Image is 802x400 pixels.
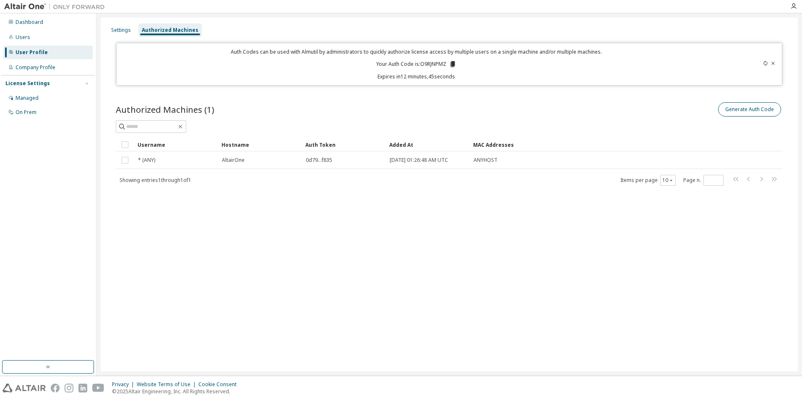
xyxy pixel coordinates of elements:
[111,27,131,34] div: Settings
[142,27,198,34] div: Authorized Machines
[683,175,724,186] span: Page n.
[122,48,712,55] p: Auth Codes can be used with Almutil by administrators to quickly authorize license access by mult...
[221,138,299,151] div: Hostname
[65,384,73,392] img: instagram.svg
[306,157,332,164] span: 0d79...f835
[222,157,245,164] span: AltairOne
[376,60,456,68] p: Your Auth Code is: O9RJNPMZ
[305,138,383,151] div: Auth Token
[137,381,198,388] div: Website Terms of Use
[92,384,104,392] img: youtube.svg
[662,177,674,184] button: 10
[5,80,50,87] div: License Settings
[116,104,214,115] span: Authorized Machines (1)
[718,102,781,117] button: Generate Auth Code
[474,157,497,164] span: ANYHOST
[473,138,695,151] div: MAC Addresses
[16,19,43,26] div: Dashboard
[138,157,155,164] span: * (ANY)
[16,49,48,56] div: User Profile
[122,73,712,80] p: Expires in 12 minutes, 45 seconds
[3,384,46,392] img: altair_logo.svg
[51,384,60,392] img: facebook.svg
[620,175,676,186] span: Items per page
[138,138,215,151] div: Username
[16,34,30,41] div: Users
[112,388,242,395] p: © 2025 Altair Engineering, Inc. All Rights Reserved.
[112,381,137,388] div: Privacy
[16,64,55,71] div: Company Profile
[16,95,39,101] div: Managed
[390,157,448,164] span: [DATE] 01:26:48 AM UTC
[78,384,87,392] img: linkedin.svg
[389,138,466,151] div: Added At
[4,3,109,11] img: Altair One
[198,381,242,388] div: Cookie Consent
[120,177,191,184] span: Showing entries 1 through 1 of 1
[16,109,36,116] div: On Prem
